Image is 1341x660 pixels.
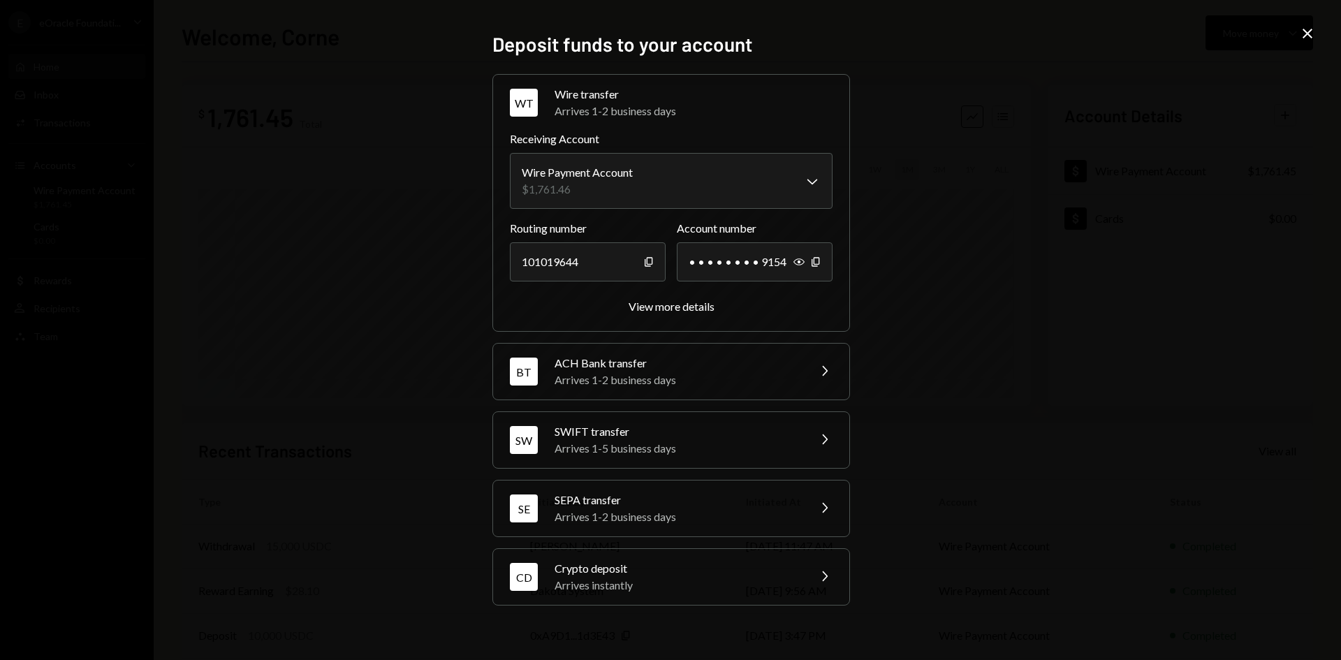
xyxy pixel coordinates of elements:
[510,358,538,386] div: BT
[629,300,715,314] button: View more details
[555,355,799,372] div: ACH Bank transfer
[510,242,666,281] div: 101019644
[555,423,799,440] div: SWIFT transfer
[510,131,833,147] label: Receiving Account
[510,89,538,117] div: WT
[555,440,799,457] div: Arrives 1-5 business days
[677,242,833,281] div: • • • • • • • • 9154
[555,372,799,388] div: Arrives 1-2 business days
[555,492,799,508] div: SEPA transfer
[510,494,538,522] div: SE
[493,481,849,536] button: SESEPA transferArrives 1-2 business days
[510,563,538,591] div: CD
[493,412,849,468] button: SWSWIFT transferArrives 1-5 business days
[555,577,799,594] div: Arrives instantly
[493,75,849,131] button: WTWire transferArrives 1-2 business days
[629,300,715,313] div: View more details
[555,560,799,577] div: Crypto deposit
[555,508,799,525] div: Arrives 1-2 business days
[510,426,538,454] div: SW
[677,220,833,237] label: Account number
[493,344,849,399] button: BTACH Bank transferArrives 1-2 business days
[510,153,833,209] button: Receiving Account
[555,103,833,119] div: Arrives 1-2 business days
[510,220,666,237] label: Routing number
[492,31,849,58] h2: Deposit funds to your account
[493,549,849,605] button: CDCrypto depositArrives instantly
[555,86,833,103] div: Wire transfer
[510,131,833,314] div: WTWire transferArrives 1-2 business days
